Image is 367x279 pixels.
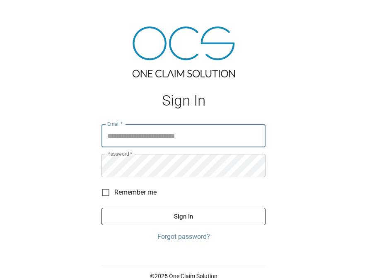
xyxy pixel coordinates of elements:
label: Email [107,120,123,127]
img: ocs-logo-white-transparent.png [10,5,43,22]
span: Remember me [114,188,157,197]
img: ocs-logo-tra.png [133,26,235,77]
a: Forgot password? [101,232,266,242]
button: Sign In [101,208,266,225]
h1: Sign In [101,92,266,109]
label: Password [107,150,132,157]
